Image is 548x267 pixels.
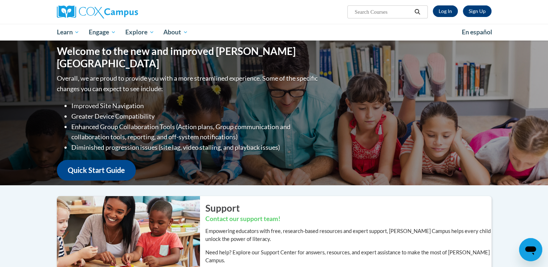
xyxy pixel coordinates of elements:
h3: Contact our support team! [205,215,491,224]
a: Cox Campus [57,5,194,18]
p: Overall, we are proud to provide you with a more streamlined experience. Some of the specific cha... [57,73,319,94]
li: Improved Site Navigation [71,101,319,111]
li: Enhanced Group Collaboration Tools (Action plans, Group communication and collaboration tools, re... [71,122,319,143]
button: Search [412,8,423,16]
p: Empowering educators with free, research-based resources and expert support, [PERSON_NAME] Campus... [205,227,491,243]
h2: Support [205,202,491,215]
span: Engage [89,28,116,37]
h1: Welcome to the new and improved [PERSON_NAME][GEOGRAPHIC_DATA] [57,45,319,69]
span: En español [462,28,492,36]
p: Need help? Explore our Support Center for answers, resources, and expert assistance to make the m... [205,249,491,264]
a: About [159,24,193,41]
a: Log In [433,5,458,17]
span: Explore [125,28,154,37]
div: Main menu [46,24,502,41]
li: Greater Device Compatibility [71,111,319,122]
span: Learn [57,28,79,37]
a: Explore [121,24,159,41]
input: Search Courses [354,8,412,16]
a: Quick Start Guide [57,160,136,181]
a: Learn [52,24,84,41]
a: Register [463,5,491,17]
img: Cox Campus [57,5,138,18]
a: Engage [84,24,121,41]
li: Diminished progression issues (site lag, video stalling, and playback issues) [71,142,319,153]
iframe: Button to launch messaging window [519,238,542,261]
span: About [163,28,188,37]
a: En español [457,25,497,40]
